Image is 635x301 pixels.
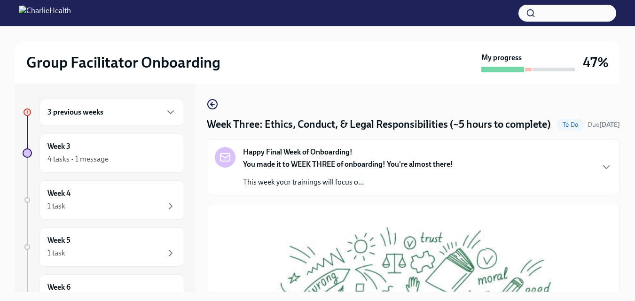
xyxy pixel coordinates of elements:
span: October 6th, 2025 09:00 [588,120,620,129]
h6: Week 3 [47,141,71,152]
strong: My progress [481,53,522,63]
div: 1 task [47,201,65,211]
h2: Group Facilitator Onboarding [26,53,220,72]
strong: You made it to WEEK THREE of onboarding! You're almost there! [243,160,453,169]
a: Week 34 tasks • 1 message [23,133,184,173]
a: Week 51 task [23,227,184,267]
h6: 3 previous weeks [47,107,103,117]
h4: Week Three: Ethics, Conduct, & Legal Responsibilities (~5 hours to complete) [207,117,551,131]
strong: Happy Final Week of Onboarding! [243,147,353,157]
h6: Week 4 [47,188,71,199]
a: Week 41 task [23,180,184,220]
div: 1 task [47,248,65,258]
h6: Week 5 [47,235,71,246]
div: 3 previous weeks [39,99,184,126]
h6: Week 6 [47,282,71,293]
p: This week your trainings will focus o... [243,177,453,187]
img: CharlieHealth [19,6,71,21]
span: Due [588,121,620,129]
h3: 47% [583,54,609,71]
span: To Do [557,121,584,128]
strong: [DATE] [599,121,620,129]
div: 4 tasks • 1 message [47,154,109,164]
